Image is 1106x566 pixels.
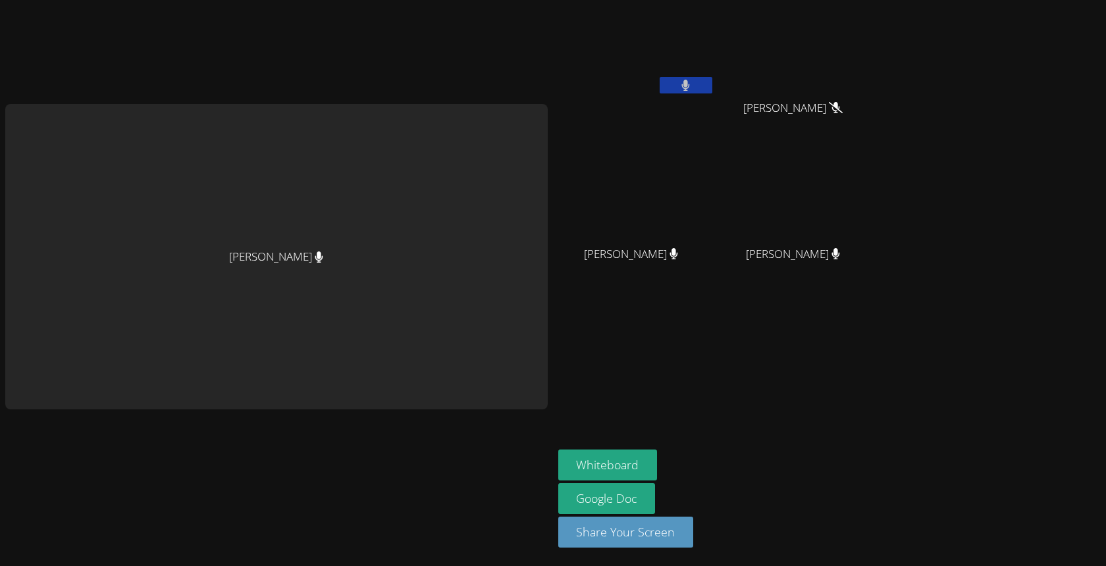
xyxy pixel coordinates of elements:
[5,104,548,409] div: [PERSON_NAME]
[746,245,840,264] span: [PERSON_NAME]
[558,483,656,514] a: Google Doc
[558,450,658,480] button: Whiteboard
[584,245,678,264] span: [PERSON_NAME]
[558,517,694,548] button: Share Your Screen
[743,99,843,118] span: [PERSON_NAME]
